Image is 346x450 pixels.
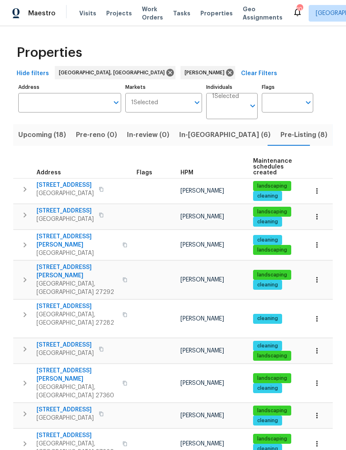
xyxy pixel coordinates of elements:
span: Tasks [173,10,190,16]
span: landscaping [254,183,290,190]
span: [PERSON_NAME] [180,348,224,354]
span: [PERSON_NAME] [180,242,224,248]
span: Address [37,170,61,176]
button: Hide filters [13,66,52,81]
span: cleaning [254,417,281,424]
span: [STREET_ADDRESS][PERSON_NAME] [37,263,117,280]
label: Address [18,85,121,90]
span: Maestro [28,9,56,17]
span: landscaping [254,352,290,360]
span: In-review (0) [127,129,169,141]
span: Properties [17,49,82,57]
span: Flags [136,170,152,176]
span: [PERSON_NAME] [180,316,224,322]
span: [PERSON_NAME] [180,380,224,386]
span: Upcoming (18) [18,129,66,141]
span: [PERSON_NAME] [185,68,228,77]
span: cleaning [254,218,281,225]
span: [GEOGRAPHIC_DATA], [GEOGRAPHIC_DATA] 27282 [37,311,117,327]
button: Open [247,100,258,112]
span: landscaping [254,375,290,382]
div: [GEOGRAPHIC_DATA], [GEOGRAPHIC_DATA] [55,66,175,79]
span: [STREET_ADDRESS] [37,431,117,440]
label: Individuals [206,85,258,90]
span: [PERSON_NAME] [180,277,224,283]
span: Projects [106,9,132,17]
span: [PERSON_NAME] [180,214,224,220]
span: [GEOGRAPHIC_DATA] [37,249,117,257]
span: [GEOGRAPHIC_DATA] [37,215,94,223]
span: Maintenance schedules created [253,158,292,176]
span: [GEOGRAPHIC_DATA] [37,189,94,198]
span: landscaping [254,407,290,414]
span: [GEOGRAPHIC_DATA], [GEOGRAPHIC_DATA] [59,68,168,77]
span: [GEOGRAPHIC_DATA] [37,414,94,422]
span: Pre-reno (0) [76,129,117,141]
span: landscaping [254,247,290,254]
label: Markets [125,85,202,90]
span: [GEOGRAPHIC_DATA], [GEOGRAPHIC_DATA] 27360 [37,383,117,400]
span: [STREET_ADDRESS] [37,406,94,414]
span: [STREET_ADDRESS] [37,207,94,215]
button: Open [302,97,314,108]
span: [STREET_ADDRESS][PERSON_NAME] [37,232,117,249]
span: In-[GEOGRAPHIC_DATA] (6) [179,129,270,141]
button: Open [191,97,203,108]
span: Clear Filters [241,68,277,79]
span: [GEOGRAPHIC_DATA], [GEOGRAPHIC_DATA] 27292 [37,280,117,296]
span: [STREET_ADDRESS] [37,341,94,349]
span: [STREET_ADDRESS] [37,181,94,189]
span: cleaning [254,193,281,200]
span: Visits [79,9,96,17]
span: landscaping [254,271,290,279]
div: [PERSON_NAME] [180,66,235,79]
span: cleaning [254,342,281,350]
div: 10 [297,5,302,13]
button: Open [110,97,122,108]
label: Flags [262,85,313,90]
span: cleaning [254,315,281,322]
span: [PERSON_NAME] [180,441,224,447]
span: Geo Assignments [243,5,283,22]
span: HPM [180,170,193,176]
span: [PERSON_NAME] [180,188,224,194]
span: [STREET_ADDRESS] [37,302,117,311]
span: cleaning [254,281,281,289]
span: Pre-Listing (8) [280,129,327,141]
span: Properties [200,9,233,17]
span: 1 Selected [212,93,239,100]
span: [GEOGRAPHIC_DATA] [37,349,94,357]
span: landscaping [254,435,290,443]
span: cleaning [254,385,281,392]
span: [STREET_ADDRESS][PERSON_NAME] [37,367,117,383]
span: Hide filters [17,68,49,79]
button: Clear Filters [238,66,280,81]
span: landscaping [254,208,290,215]
span: cleaning [254,237,281,244]
span: Work Orders [142,5,163,22]
span: [PERSON_NAME] [180,413,224,418]
span: 1 Selected [131,99,158,106]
